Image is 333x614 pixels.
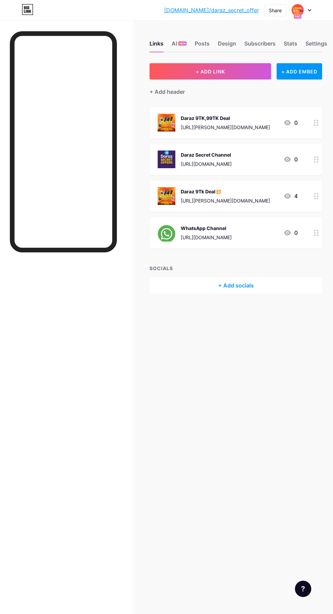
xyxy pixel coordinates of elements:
div: + Add socials [150,277,322,294]
div: 0 [283,155,298,163]
div: 0 [283,119,298,127]
div: 4 [283,192,298,200]
div: SOCIALS [150,265,322,272]
div: Settings [305,39,327,52]
img: Daraz Secret Channel [158,151,175,168]
button: + ADD LINK [150,63,271,80]
div: 0 [283,229,298,237]
div: Daraz Secret Channel [181,151,232,158]
div: [URL][DOMAIN_NAME] [181,160,232,168]
img: Poly Akther [292,5,303,16]
div: WhatsApp Channel [181,225,232,232]
img: Daraz 9Tk Deal💥 [158,187,175,205]
div: Daraz 9Tk Deal💥 [181,188,270,195]
img: Daraz 9TK,99TK Deal [158,114,175,131]
div: Design [218,39,236,52]
img: WhatsApp Channel [158,224,175,242]
div: Daraz 9TK,99TK Deal [181,115,270,122]
div: + ADD EMBED [277,63,322,80]
div: + Add header [150,88,185,96]
div: Links [150,39,163,52]
span: NEW [179,41,186,46]
span: + ADD LINK [196,69,225,74]
div: Stats [284,39,297,52]
div: Share [269,7,282,14]
div: [URL][PERSON_NAME][DOMAIN_NAME] [181,197,270,204]
a: [DOMAIN_NAME]/daraz_secret_offer [164,6,259,14]
div: AI [172,39,187,52]
div: [URL][DOMAIN_NAME] [181,234,232,241]
div: Subscribers [244,39,276,52]
div: Posts [195,39,210,52]
div: [URL][PERSON_NAME][DOMAIN_NAME] [181,124,270,131]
